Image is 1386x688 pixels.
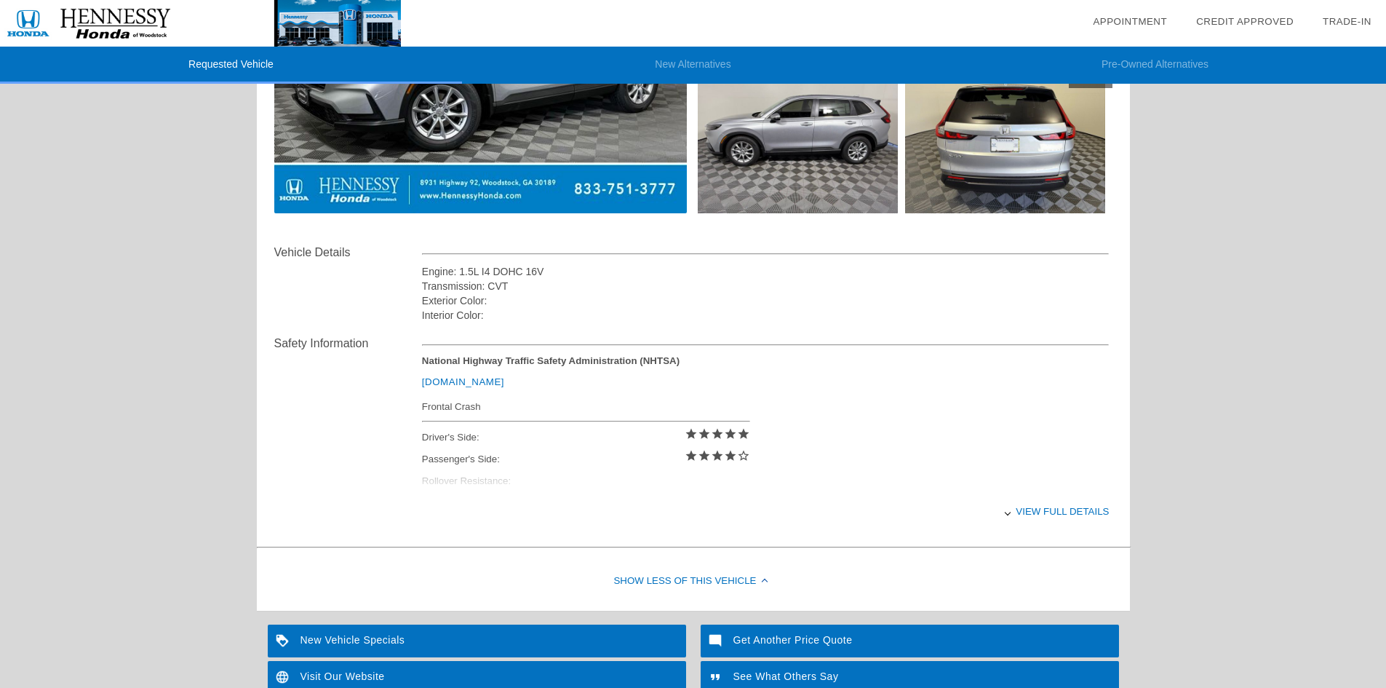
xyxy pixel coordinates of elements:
[422,293,1110,308] div: Exterior Color:
[905,63,1105,213] img: 3889da8a-a351-45b6-8ffe-434d82eb6636.jpeg
[268,625,300,657] img: ic_loyalty_white_24dp_2x.png
[274,244,422,261] div: Vehicle Details
[685,427,698,440] i: star
[711,449,724,462] i: star
[701,625,733,657] img: ic_mode_comment_white_24dp_2x.png
[274,335,422,352] div: Safety Information
[698,427,711,440] i: star
[724,427,737,440] i: star
[711,427,724,440] i: star
[422,355,680,366] strong: National Highway Traffic Safety Administration (NHTSA)
[685,449,698,462] i: star
[422,398,750,416] div: Frontal Crash
[257,553,1130,611] div: Show Less of this Vehicle
[724,449,737,462] i: star
[1093,16,1167,27] a: Appointment
[698,63,898,213] img: f7589b0a-6334-49e7-9367-f2bb2dd66bc3.jpeg
[422,308,1110,323] div: Interior Color:
[422,376,504,387] a: [DOMAIN_NAME]
[422,279,1110,293] div: Transmission: CVT
[701,625,1119,657] a: Get Another Price Quote
[422,448,750,470] div: Passenger's Side:
[924,47,1386,84] li: Pre-Owned Alternatives
[698,449,711,462] i: star
[1196,16,1294,27] a: Credit Approved
[462,47,924,84] li: New Alternatives
[737,449,750,462] i: star_border
[422,494,1110,529] div: View full details
[268,625,686,657] a: New Vehicle Specials
[422,264,1110,279] div: Engine: 1.5L I4 DOHC 16V
[422,427,750,448] div: Driver's Side:
[1323,16,1371,27] a: Trade-In
[737,427,750,440] i: star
